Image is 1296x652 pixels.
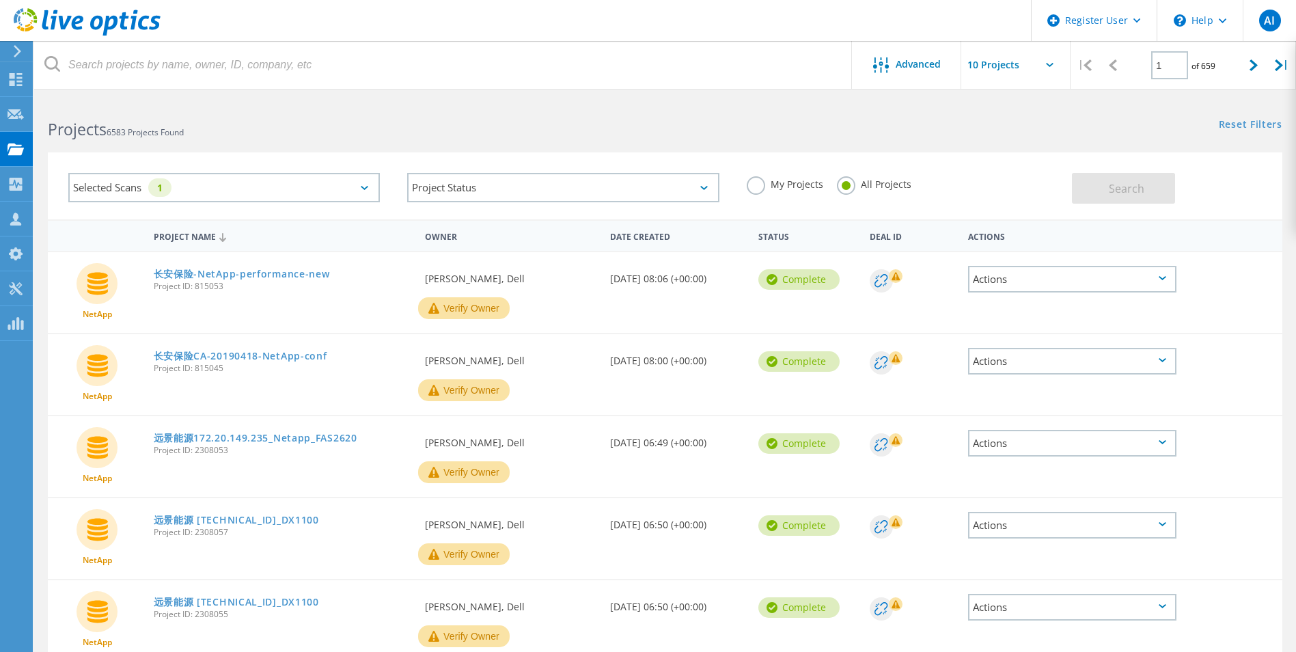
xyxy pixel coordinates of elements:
span: NetApp [83,474,112,483]
span: Search [1109,181,1144,196]
span: 6583 Projects Found [107,126,184,138]
div: Project Status [407,173,719,202]
div: Deal Id [863,223,962,248]
div: [DATE] 08:06 (+00:00) [603,252,752,297]
span: NetApp [83,392,112,400]
div: Actions [961,223,1183,248]
button: Verify Owner [418,379,510,401]
a: 远景能源 [TECHNICAL_ID]_DX1100 [154,597,319,607]
svg: \n [1174,14,1186,27]
b: Projects [48,118,107,140]
div: Actions [968,512,1176,539]
a: 长安保险-NetApp-performance-new [154,269,330,279]
span: Project ID: 2308055 [154,610,412,619]
div: Complete [758,269,840,290]
span: of 659 [1191,60,1215,72]
div: Complete [758,515,840,536]
div: [PERSON_NAME], Dell [418,498,603,543]
div: Actions [968,594,1176,621]
span: Project ID: 815045 [154,364,412,372]
div: Selected Scans [68,173,380,202]
div: | [1071,41,1099,90]
div: [DATE] 06:49 (+00:00) [603,416,752,461]
div: Actions [968,266,1176,293]
div: [DATE] 06:50 (+00:00) [603,580,752,625]
span: Project ID: 815053 [154,282,412,290]
div: [PERSON_NAME], Dell [418,252,603,297]
a: 长安保险CA-20190418-NetApp-conf [154,351,327,361]
span: AI [1264,15,1275,26]
div: [PERSON_NAME], Dell [418,416,603,461]
div: [DATE] 06:50 (+00:00) [603,498,752,543]
div: [PERSON_NAME], Dell [418,334,603,379]
div: Complete [758,597,840,618]
button: Verify Owner [418,543,510,565]
div: Complete [758,433,840,454]
a: Reset Filters [1219,120,1282,131]
input: Search projects by name, owner, ID, company, etc [34,41,853,89]
a: 远景能源 [TECHNICAL_ID]_DX1100 [154,515,319,525]
a: Live Optics Dashboard [14,29,161,38]
div: Date Created [603,223,752,248]
div: Project Name [147,223,419,249]
div: [DATE] 08:00 (+00:00) [603,334,752,379]
span: Advanced [896,59,941,69]
button: Verify Owner [418,297,510,319]
div: Actions [968,430,1176,457]
span: NetApp [83,310,112,318]
label: My Projects [747,176,823,189]
label: All Projects [837,176,911,189]
span: NetApp [83,556,112,565]
a: 远景能源172.20.149.235_Netapp_FAS2620 [154,433,357,443]
div: Status [752,223,863,248]
span: NetApp [83,638,112,647]
span: Project ID: 2308057 [154,528,412,536]
button: Verify Owner [418,625,510,647]
button: Search [1072,173,1175,204]
div: Actions [968,348,1176,375]
div: [PERSON_NAME], Dell [418,580,603,625]
button: Verify Owner [418,461,510,483]
span: Project ID: 2308053 [154,446,412,454]
div: 1 [148,178,171,197]
div: Owner [418,223,603,248]
div: | [1268,41,1296,90]
div: Complete [758,351,840,372]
